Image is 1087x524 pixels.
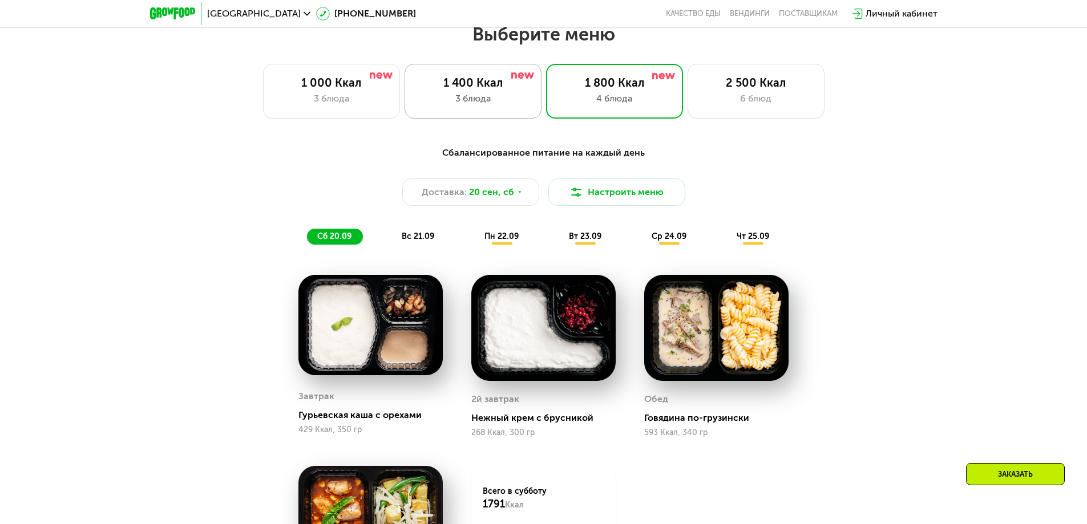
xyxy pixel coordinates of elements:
div: 4 блюда [558,92,671,105]
div: 2й завтрак [471,391,519,408]
div: Говядина по-грузински [644,412,798,424]
div: Гурьевская каша с орехами [298,409,452,421]
div: 1 400 Ккал [417,76,530,90]
div: 1 000 Ккал [275,76,388,90]
div: Личный кабинет [866,7,938,21]
span: Ккал [505,500,524,510]
div: 268 Ккал, 300 гр [471,428,616,437]
span: вс 21.09 [402,231,434,241]
div: Обед [644,391,668,408]
span: 1791 [483,498,505,510]
span: чт 25.09 [737,231,769,241]
span: [GEOGRAPHIC_DATA] [207,9,301,18]
div: Сбалансированное питание на каждый день [206,146,882,160]
div: Нежный крем с брусникой [471,412,625,424]
div: Всего в субботу [483,486,604,511]
div: Заказать [966,463,1065,485]
div: 3 блюда [275,92,388,105]
div: 593 Ккал, 340 гр [644,428,789,437]
div: 1 800 Ккал [558,76,671,90]
span: ср 24.09 [652,231,686,241]
div: 6 блюд [700,92,813,105]
button: Настроить меню [548,178,685,206]
h2: Выберите меню [37,23,1050,46]
div: поставщикам [779,9,838,18]
div: 2 500 Ккал [700,76,813,90]
div: 429 Ккал, 350 гр [298,425,443,434]
span: вт 23.09 [569,231,601,241]
a: Вендинги [730,9,770,18]
a: [PHONE_NUMBER] [316,7,416,21]
div: Завтрак [298,388,334,405]
span: пн 22.09 [484,231,519,241]
a: Качество еды [666,9,721,18]
div: 3 блюда [417,92,530,105]
span: Доставка: [422,185,467,199]
span: 20 сен, сб [469,185,514,199]
span: сб 20.09 [317,231,351,241]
